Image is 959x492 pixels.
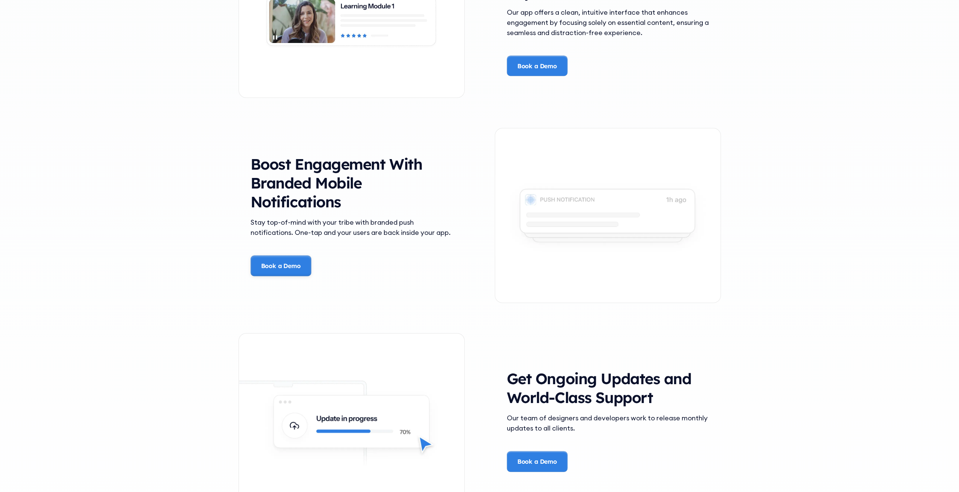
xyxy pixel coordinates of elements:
div: Our team of designers and developers work to release monthly updates to all clients. [507,413,709,433]
div: Our app offers a clean, intuitive interface that enhances engagement by focusing solely on essent... [507,7,709,38]
h3: Boost Engagement With Branded Mobile Notifications [251,155,453,211]
img: Push Notifications [495,166,720,265]
a: Book a Demo [507,451,567,472]
img: An illustration of Update in Progress [239,371,464,470]
div: Stay top-of-mind with your tribe with branded push notifications. One-tap and your users are back... [251,217,453,238]
a: Book a Demo [251,256,311,276]
h3: Get Ongoing Updates and World-Class Support [507,369,709,407]
a: Book a Demo [507,56,567,76]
